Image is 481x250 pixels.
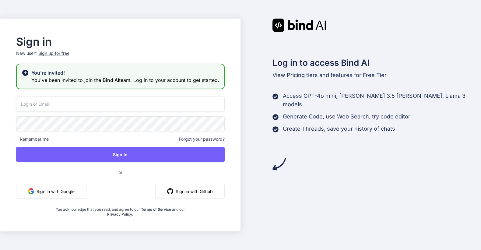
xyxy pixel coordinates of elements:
[272,56,481,69] h2: Log in to access Bind AI
[283,112,410,121] p: Generate Code, use Web Search, try code editor
[155,184,225,199] button: Sign in with Github
[16,147,225,162] button: Sign In
[272,71,481,79] p: tiers and features for Free Tier
[28,188,34,194] img: google
[16,184,86,199] button: Sign in with Google
[107,212,133,217] a: Privacy Policy.
[283,125,395,133] p: Create Threads, save your history of chats
[272,157,286,171] img: arrow
[51,203,190,217] div: You acknowledge that you read, and agree to our and our
[16,37,225,47] h2: Sign in
[16,50,225,64] p: New user?
[16,136,49,142] span: Remember me
[38,50,69,56] div: Sign up for free
[179,136,225,142] span: Forgot your password?
[103,77,119,83] span: Bind AI
[272,19,326,32] img: Bind AI logo
[16,97,225,111] input: Login or Email
[141,207,172,212] a: Terms of Service
[272,72,305,78] span: View Pricing
[167,188,173,194] img: github
[31,76,219,84] h3: You've been invited to join the team. Log in to your account to get started.
[94,165,147,180] span: or
[31,69,219,76] h2: You're invited!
